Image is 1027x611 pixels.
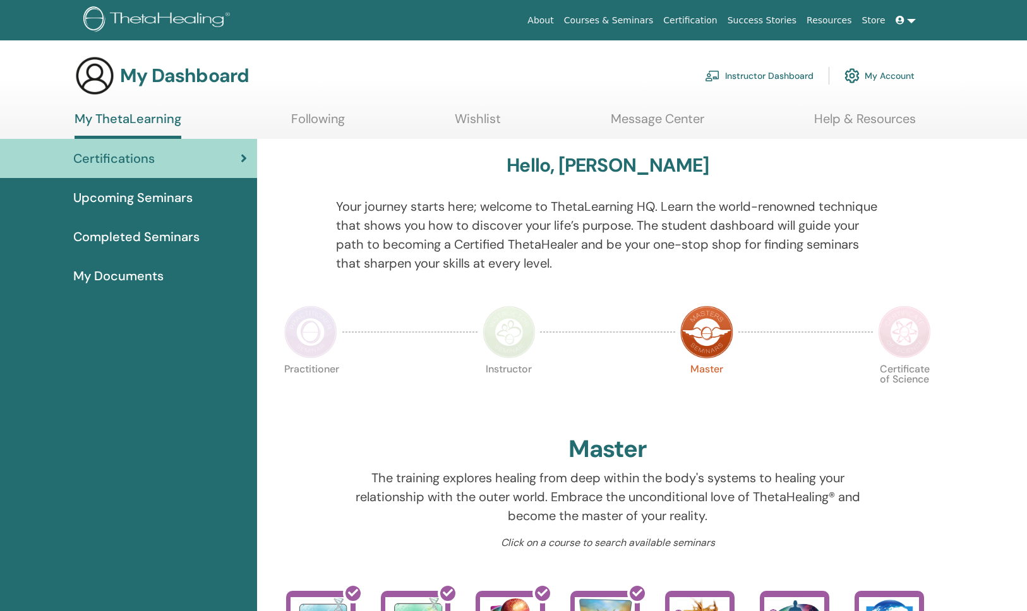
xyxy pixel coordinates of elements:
[73,188,193,207] span: Upcoming Seminars
[284,364,337,417] p: Practitioner
[455,111,501,136] a: Wishlist
[680,364,733,417] p: Master
[75,111,181,139] a: My ThetaLearning
[73,227,200,246] span: Completed Seminars
[568,435,647,464] h2: Master
[83,6,234,35] img: logo.png
[802,9,857,32] a: Resources
[483,305,536,359] img: Instructor
[559,9,659,32] a: Courses & Seminars
[73,266,164,285] span: My Documents
[658,9,722,32] a: Certification
[844,65,860,86] img: cog.svg
[120,64,249,87] h3: My Dashboard
[611,111,704,136] a: Message Center
[336,197,880,273] p: Your journey starts here; welcome to ThetaLearning HQ. Learn the world-renowned technique that sh...
[284,305,337,359] img: Practitioner
[814,111,916,136] a: Help & Resources
[680,305,733,359] img: Master
[507,154,709,177] h3: Hello, [PERSON_NAME]
[291,111,345,136] a: Following
[483,364,536,417] p: Instructor
[705,62,814,90] a: Instructor Dashboard
[522,9,558,32] a: About
[73,149,155,168] span: Certifications
[878,305,931,359] img: Certificate of Science
[723,9,802,32] a: Success Stories
[878,364,931,417] p: Certificate of Science
[857,9,891,32] a: Store
[705,70,720,81] img: chalkboard-teacher.svg
[75,56,115,96] img: generic-user-icon.jpg
[336,468,880,525] p: The training explores healing from deep within the body's systems to healing your relationship wi...
[844,62,915,90] a: My Account
[336,535,880,550] p: Click on a course to search available seminars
